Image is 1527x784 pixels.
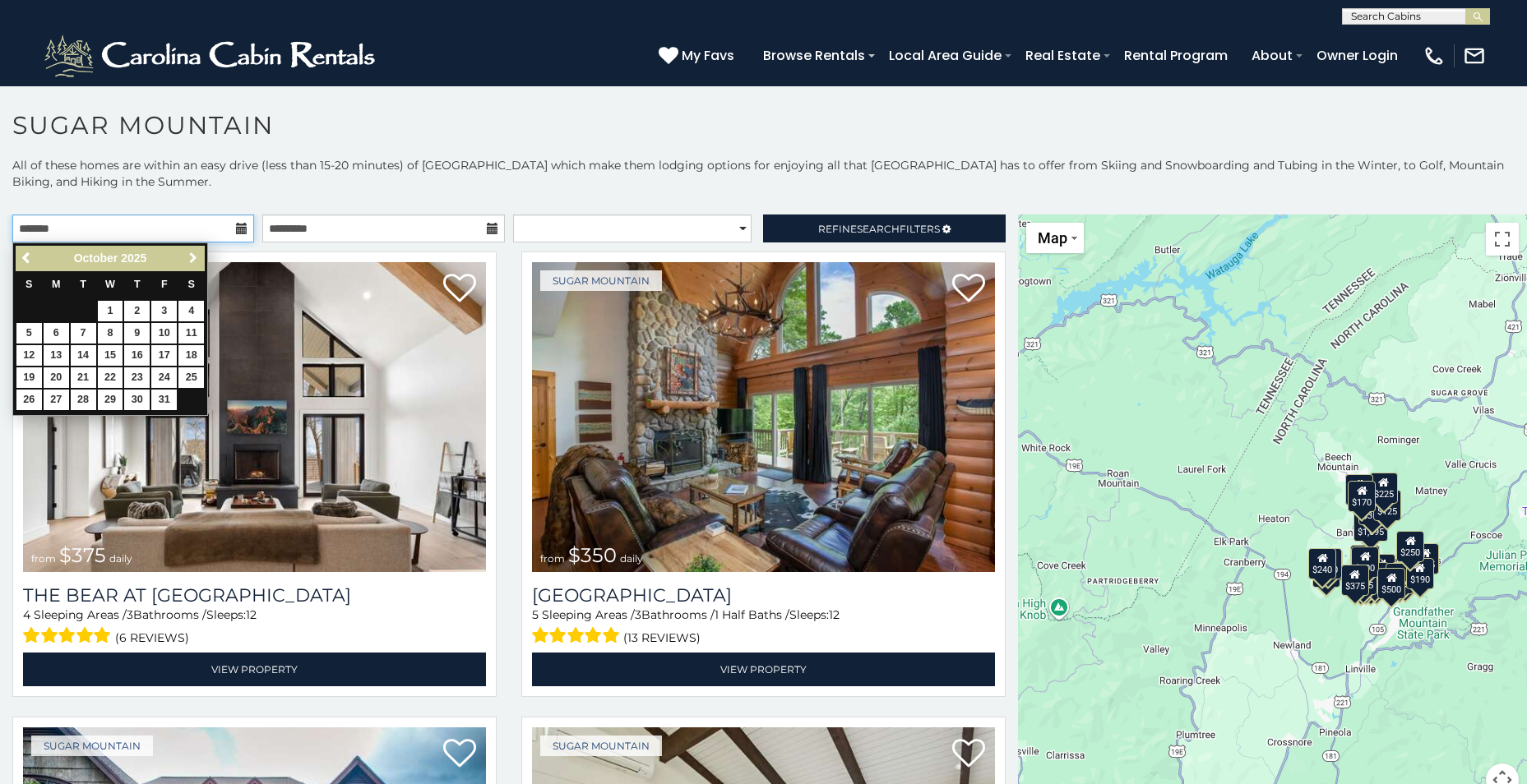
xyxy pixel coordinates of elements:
[1341,565,1369,596] div: $375
[755,41,873,70] a: Browse Rentals
[127,607,133,622] span: 3
[952,272,985,307] a: Add to favorites
[1243,41,1301,70] a: About
[1412,543,1440,574] div: $155
[105,279,115,290] span: Wednesday
[532,584,995,606] h3: Grouse Moor Lodge
[532,607,539,622] span: 5
[124,301,150,321] a: 2
[16,345,42,366] a: 12
[74,251,118,265] span: October
[540,270,662,291] a: Sugar Mountain
[540,736,662,756] a: Sugar Mountain
[16,323,42,344] a: 5
[71,390,96,410] a: 28
[532,262,995,572] img: Grouse Moor Lodge
[23,653,486,686] a: View Property
[952,737,985,772] a: Add to favorites
[151,345,177,366] a: 17
[23,584,486,606] a: The Bear At [GEOGRAPHIC_DATA]
[763,214,1005,242] a: RefineSearchFilters
[124,323,150,344] a: 9
[80,279,86,290] span: Tuesday
[1378,568,1406,599] div: $500
[682,45,734,66] span: My Favs
[540,552,565,565] span: from
[178,367,204,388] a: 25
[124,390,150,410] a: 30
[23,584,486,606] h3: The Bear At Sugar Mountain
[178,301,204,321] a: 4
[23,262,486,572] a: The Bear At Sugar Mountain from $375 daily
[161,279,168,290] span: Friday
[1406,558,1434,589] div: $190
[98,390,123,410] a: 29
[1386,563,1414,594] div: $195
[1352,546,1380,578] div: $300
[44,390,69,410] a: 27
[151,301,177,321] a: 3
[1423,44,1446,67] img: phone-regular-white.png
[31,552,56,565] span: from
[16,390,42,410] a: 26
[41,31,382,81] img: White-1-2.png
[16,367,42,388] a: 19
[1349,481,1377,512] div: $170
[857,223,900,235] span: Search
[1374,490,1402,521] div: $125
[818,223,940,235] span: Refine Filters
[151,323,177,344] a: 10
[188,279,195,290] span: Saturday
[178,345,204,366] a: 18
[71,367,96,388] a: 21
[246,607,257,622] span: 12
[568,543,617,567] span: $350
[23,607,30,622] span: 4
[98,301,123,321] a: 1
[1368,554,1396,585] div: $200
[623,627,701,648] span: (13 reviews)
[1397,531,1425,562] div: $250
[71,345,96,366] a: 14
[187,251,200,265] span: Next
[443,737,476,772] a: Add to favorites
[44,323,69,344] a: 6
[1308,41,1406,70] a: Owner Login
[151,390,177,410] a: 31
[715,607,789,622] span: 1 Half Baths /
[23,262,486,572] img: The Bear At Sugar Mountain
[109,552,132,565] span: daily
[532,584,995,606] a: [GEOGRAPHIC_DATA]
[1026,223,1084,253] button: Change map style
[532,606,995,648] div: Sleeping Areas / Bathrooms / Sleeps:
[121,251,146,265] span: 2025
[1345,474,1373,505] div: $240
[443,272,476,307] a: Add to favorites
[620,552,643,565] span: daily
[98,345,123,366] a: 15
[31,736,153,756] a: Sugar Mountain
[71,323,96,344] a: 7
[151,367,177,388] a: 24
[881,41,1010,70] a: Local Area Guide
[659,45,738,67] a: My Favs
[532,262,995,572] a: Grouse Moor Lodge from $350 daily
[1351,545,1379,576] div: $190
[44,367,69,388] a: 20
[21,251,34,265] span: Previous
[1354,510,1389,542] div: $1,095
[59,543,106,567] span: $375
[98,367,123,388] a: 22
[134,279,141,290] span: Thursday
[183,248,203,269] a: Next
[17,248,38,269] a: Previous
[25,279,32,290] span: Sunday
[829,607,840,622] span: 12
[52,279,61,290] span: Monday
[98,323,123,344] a: 8
[1017,41,1108,70] a: Real Estate
[1463,44,1486,67] img: mail-regular-white.png
[532,653,995,686] a: View Property
[178,323,204,344] a: 11
[124,345,150,366] a: 16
